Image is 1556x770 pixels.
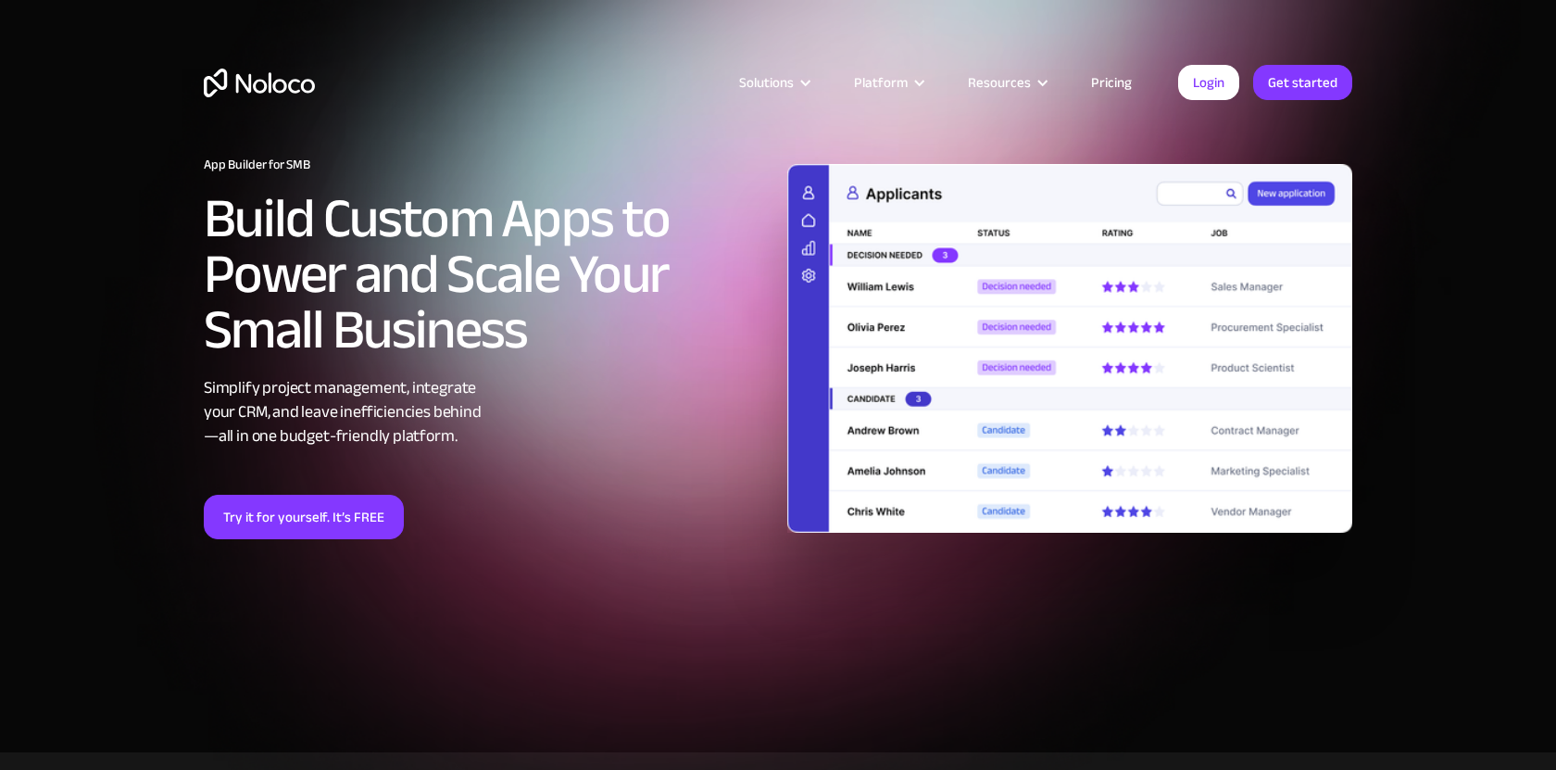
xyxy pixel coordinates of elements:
a: Try it for yourself. It’s FREE [204,495,404,539]
a: Pricing [1068,70,1155,95]
div: Platform [831,70,945,95]
div: Resources [945,70,1068,95]
div: Solutions [739,70,794,95]
div: Resources [968,70,1031,95]
a: home [204,69,315,97]
a: Login [1178,65,1239,100]
div: Platform [854,70,908,95]
div: Solutions [716,70,831,95]
a: Get started [1253,65,1352,100]
h2: Build Custom Apps to Power and Scale Your Small Business [204,191,769,358]
div: Simplify project management, integrate your CRM, and leave inefficiencies behind —all in one budg... [204,376,769,448]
